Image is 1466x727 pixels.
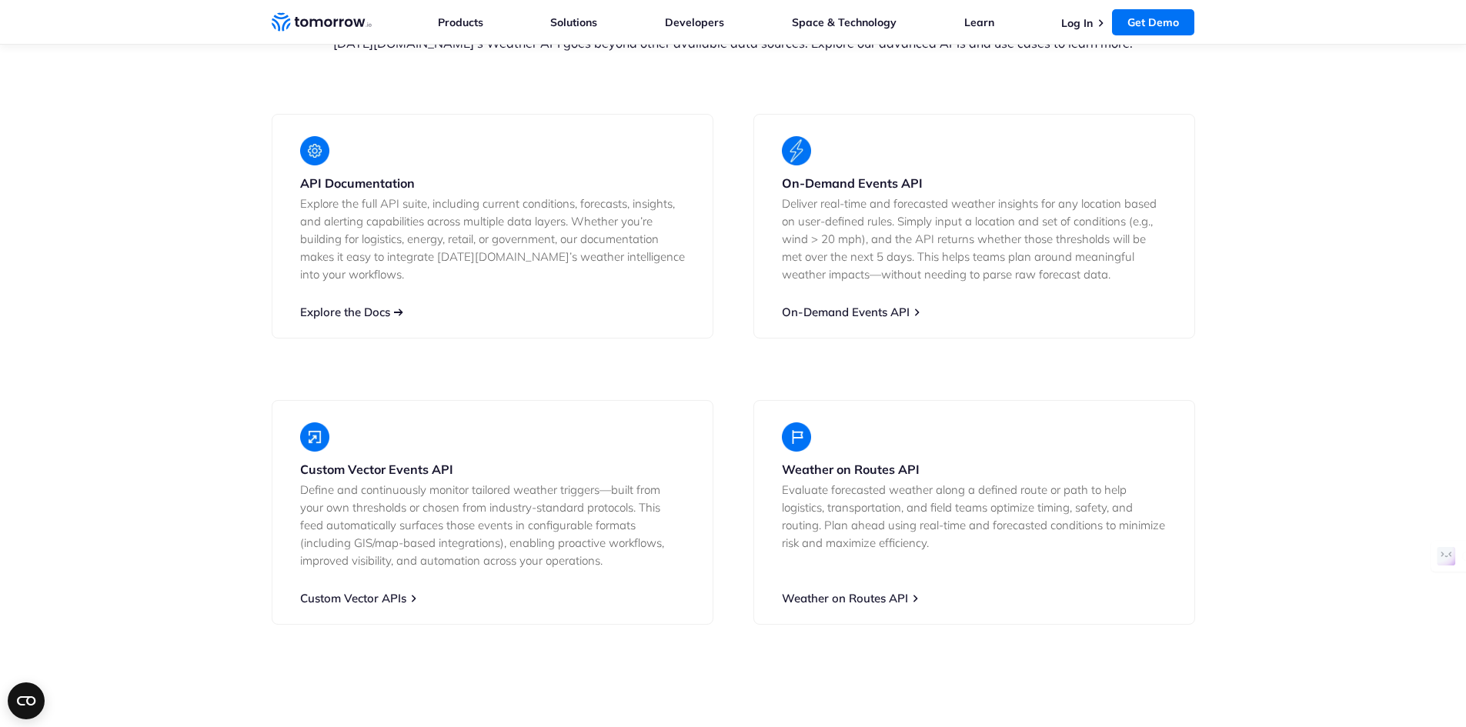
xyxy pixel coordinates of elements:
[964,15,994,29] a: Learn
[782,305,910,319] a: On-Demand Events API
[1112,9,1194,35] a: Get Demo
[300,175,415,191] strong: API Documentation
[438,15,483,29] a: Products
[300,305,390,319] a: Explore the Docs
[272,11,372,34] a: Home link
[665,15,724,29] a: Developers
[782,591,908,605] a: Weather on Routes API
[300,481,685,569] p: Define and continuously monitor tailored weather triggers—built from your own thresholds or chose...
[550,15,597,29] a: Solutions
[8,682,45,719] button: Open CMP widget
[782,175,923,191] strong: On-Demand Events API
[792,15,897,29] a: Space & Technology
[300,195,685,283] p: Explore the full API suite, including current conditions, forecasts, insights, and alerting capab...
[1061,16,1093,30] a: Log In
[782,195,1167,283] p: Deliver real-time and forecasted weather insights for any location based on user-defined rules. S...
[782,462,920,477] strong: Weather on Routes API
[300,591,406,605] a: Custom Vector APIs
[782,481,1167,552] p: Evaluate forecasted weather along a defined route or path to help logistics, transportation, and ...
[300,462,453,477] strong: Custom Vector Events API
